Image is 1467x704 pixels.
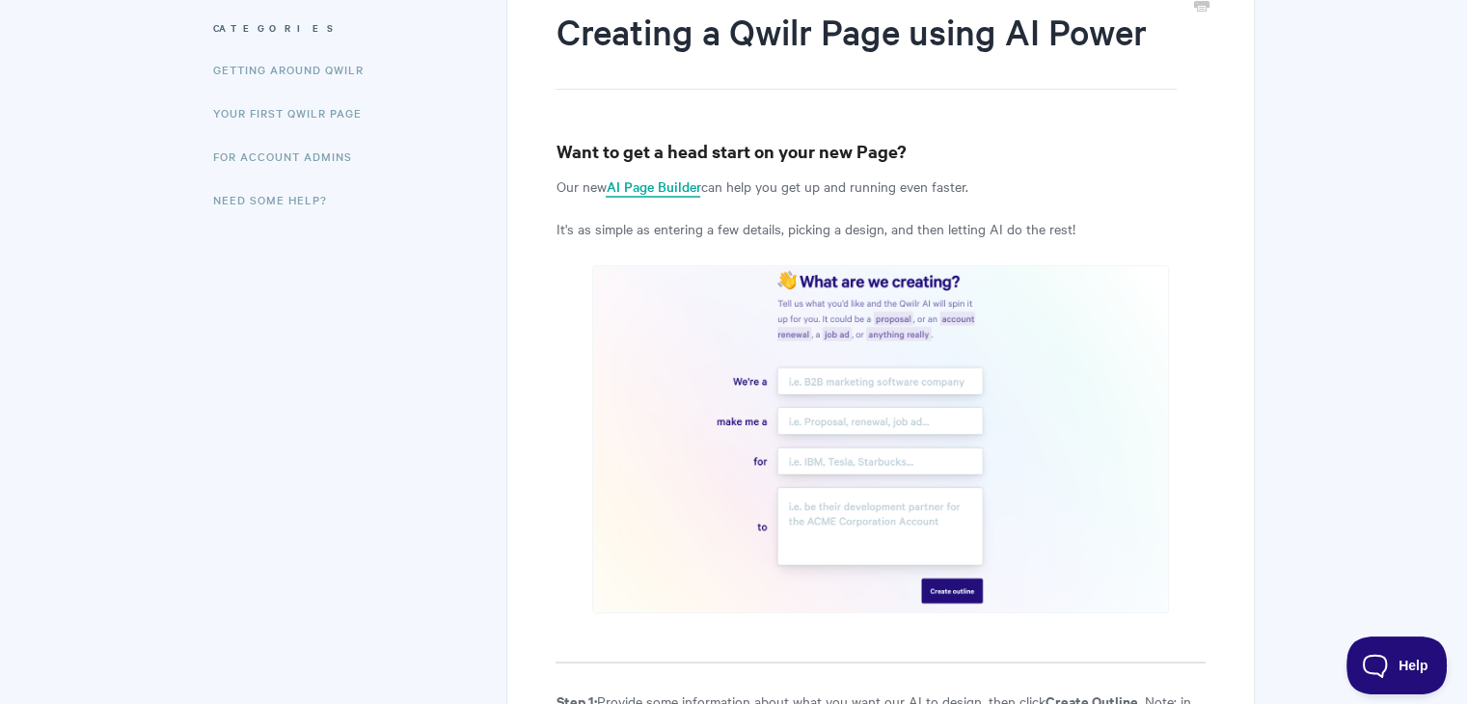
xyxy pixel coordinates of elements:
[213,11,453,45] h3: Categories
[1346,636,1448,694] iframe: Toggle Customer Support
[556,217,1205,240] p: It's as simple as entering a few details, picking a design, and then letting AI do the rest!
[213,94,376,132] a: Your First Qwilr Page
[556,175,1205,198] p: Our new can help you get up and running even faster.
[556,7,1176,90] h1: Creating a Qwilr Page using AI Power
[556,138,1205,165] h3: Want to get a head start on your new Page?
[606,176,700,198] a: AI Page Builder
[213,180,341,219] a: Need Some Help?
[213,137,367,176] a: For Account Admins
[213,50,378,89] a: Getting Around Qwilr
